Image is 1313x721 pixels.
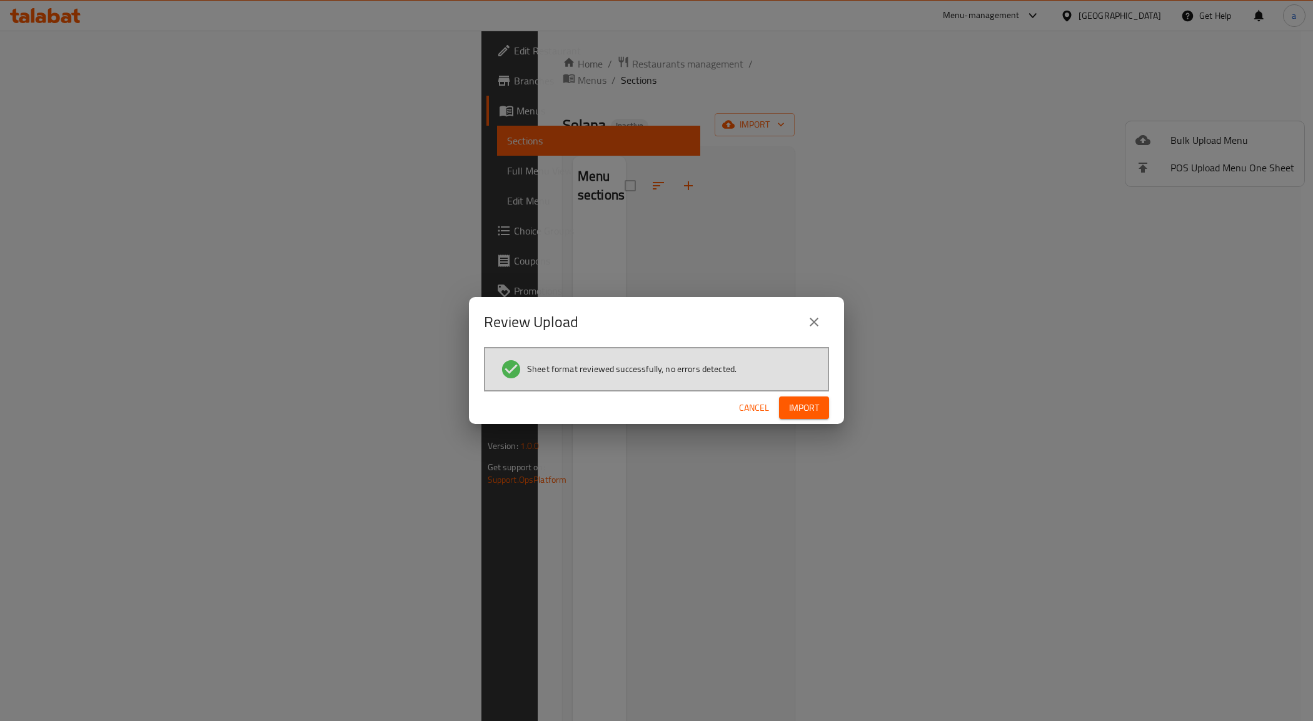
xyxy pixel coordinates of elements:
[789,400,819,416] span: Import
[527,363,737,375] span: Sheet format reviewed successfully, no errors detected.
[739,400,769,416] span: Cancel
[734,396,774,420] button: Cancel
[484,312,578,332] h2: Review Upload
[779,396,829,420] button: Import
[799,307,829,337] button: close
